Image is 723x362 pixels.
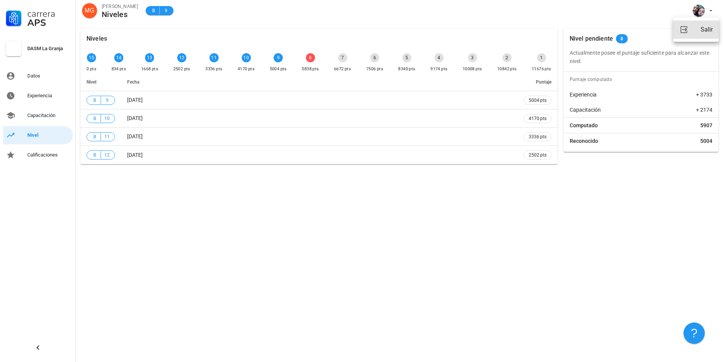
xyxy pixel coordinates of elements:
span: Fecha [127,79,139,85]
div: 5004 pts [270,65,287,73]
div: 10842 pts [497,65,517,73]
span: B [91,115,98,122]
div: avatar [82,3,97,18]
div: 1668 pts [141,65,158,73]
div: 9 [274,53,283,62]
div: 3 [468,53,477,62]
span: Computado [570,122,598,129]
div: 10 [242,53,251,62]
span: 3336 pts [529,133,547,141]
span: 11 [104,133,110,141]
div: Niveles [102,10,138,19]
div: 5 [402,53,411,62]
a: Nivel [3,126,73,144]
div: 3336 pts [205,65,222,73]
span: Capacitación [570,106,601,114]
span: Reconocido [570,137,598,145]
span: Nivel [87,79,96,85]
div: 8 [306,53,315,62]
div: 2502 pts [173,65,191,73]
span: B [150,7,156,14]
th: Nivel [80,73,121,91]
span: + 3733 [696,91,712,98]
th: Fecha [121,73,518,91]
div: 4 [435,53,444,62]
div: 4170 pts [238,65,255,73]
div: 14 [114,53,123,62]
span: 10 [104,115,110,122]
span: MG [85,3,95,18]
a: Experiencia [3,87,73,105]
p: Actualmente posee el puntaje suficiente para alcanzar este nivel. [570,49,712,65]
div: Calificaciones [27,152,70,158]
span: B [91,133,98,141]
div: 13 [145,53,154,62]
div: Niveles [87,29,107,49]
div: Puntaje computado [567,72,718,87]
div: avatar [693,5,705,17]
div: 7506 pts [366,65,383,73]
span: Experiencia [570,91,597,98]
span: Puntaje [536,79,551,85]
div: 834 pts [112,65,126,73]
div: 10008 pts [463,65,482,73]
span: [DATE] [127,133,143,139]
div: Carrera [27,9,70,18]
span: 9 [163,7,169,14]
span: B [91,96,98,104]
span: [DATE] [127,115,143,121]
div: APS [27,18,70,27]
span: [DATE] [127,97,143,103]
div: 5838 pts [302,65,319,73]
span: 2502 pts [529,151,547,159]
div: 0 pts [87,65,96,73]
div: 11676 pts [532,65,551,73]
span: 5004 pts [529,96,547,104]
div: 6672 pts [334,65,351,73]
div: 8340 pts [398,65,415,73]
a: Datos [3,67,73,85]
span: B [91,151,98,159]
div: 11 [209,53,219,62]
div: 6 [370,53,379,62]
div: Nivel pendiente [570,29,613,49]
div: 15 [87,53,96,62]
div: Nivel [27,132,70,138]
span: 4170 pts [529,115,547,122]
th: Puntaje [518,73,558,91]
span: 5907 [700,122,712,129]
div: 1 [537,53,546,62]
span: 9 [104,96,110,104]
div: 2 [502,53,512,62]
span: + 2174 [696,106,712,114]
div: Datos [27,73,70,79]
div: [PERSON_NAME] [102,3,138,10]
a: Calificaciones [3,146,73,164]
div: Salir [701,22,713,37]
span: 12 [104,151,110,159]
span: 8 [621,34,623,43]
span: 5004 [700,137,712,145]
div: 7 [338,53,347,62]
a: Capacitación [3,106,73,125]
div: 12 [177,53,186,62]
span: [DATE] [127,152,143,158]
div: 9174 pts [430,65,447,73]
div: DASM La Granja [27,46,70,52]
div: Experiencia [27,93,70,99]
div: Capacitación [27,112,70,119]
